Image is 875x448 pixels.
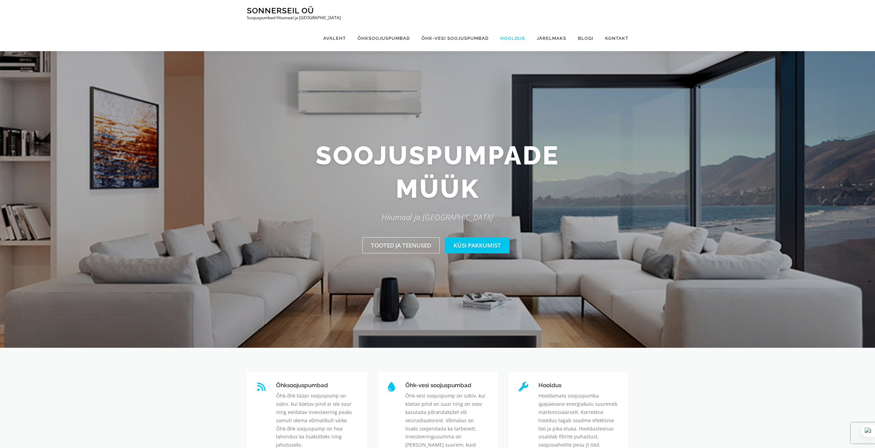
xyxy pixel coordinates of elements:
[247,15,341,20] p: Soojuspumbad Hiiumaal ja [GEOGRAPHIC_DATA]
[247,6,314,15] a: Sonnerseil OÜ
[572,25,599,51] a: Blogi
[242,139,634,206] h2: Soojuspumpade
[396,172,480,206] span: müük
[317,25,352,51] a: Avaleht
[416,25,494,51] a: Õhk-vesi soojuspumbad
[242,211,634,223] p: Hiiumaal ja [GEOGRAPHIC_DATA]
[599,25,628,51] a: Kontakt
[352,25,416,51] a: Õhksoojuspumbad
[494,25,531,51] a: Hooldus
[362,237,440,253] a: Tooted ja teenused
[531,25,572,51] a: Järelmaks
[445,237,510,253] a: Küsi pakkumist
